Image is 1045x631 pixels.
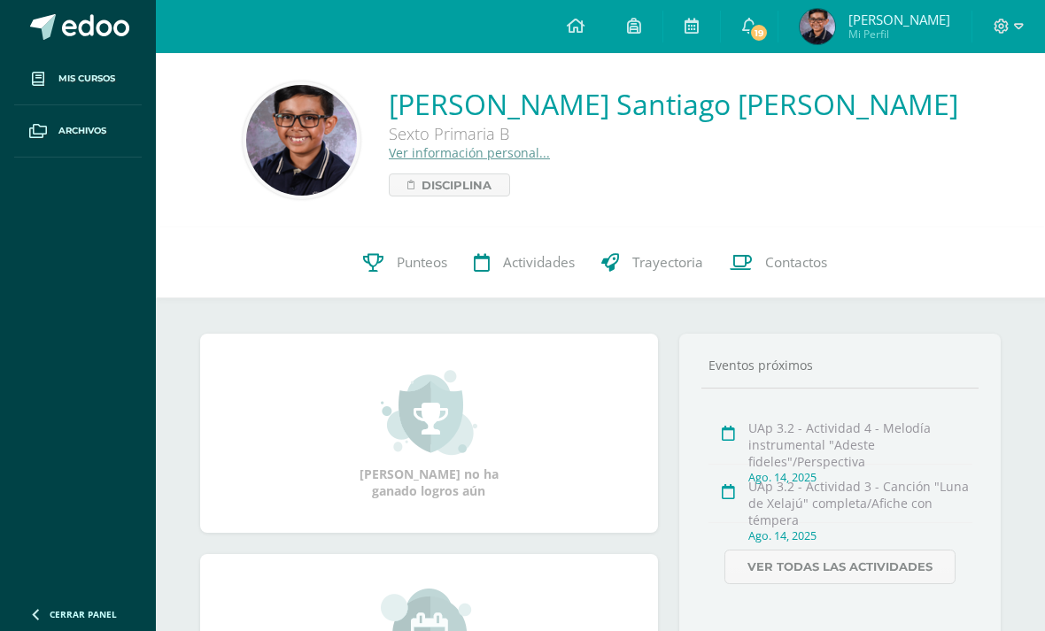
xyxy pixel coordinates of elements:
[389,144,550,161] a: Ver información personal...
[765,253,827,272] span: Contactos
[716,227,840,298] a: Contactos
[14,105,142,158] a: Archivos
[50,608,117,620] span: Cerrar panel
[58,72,115,86] span: Mis cursos
[588,227,716,298] a: Trayectoria
[848,27,950,42] span: Mi Perfil
[246,85,357,196] img: 8f24e7dfc13545a19767e24481c02dde.png
[350,227,461,298] a: Punteos
[389,123,920,144] div: Sexto Primaria B
[397,253,447,272] span: Punteos
[748,419,971,470] div: UAp 3.2 - Actividad 4 - Melodía instrumental "Adeste fideles"/Perspectiva
[800,9,835,44] img: a9660930cc112cffbcbe6abaf37c7c58.png
[748,478,971,528] div: UAp 3.2 - Actividad 3 - Canción "Luna de Xelajú" completa/Afiche con témpera
[724,550,956,584] a: Ver todas las actividades
[389,173,510,196] a: Disciplina
[461,227,588,298] a: Actividades
[749,23,769,42] span: 19
[701,357,979,373] div: Eventos próximos
[340,368,517,499] div: [PERSON_NAME] no ha ganado logros aún
[632,253,703,272] span: Trayectoria
[748,528,971,543] div: Ago. 14, 2025
[422,174,492,196] span: Disciplina
[58,124,106,138] span: Archivos
[389,85,958,123] a: [PERSON_NAME] Santiago [PERSON_NAME]
[381,368,477,457] img: achievement_small.png
[14,53,142,105] a: Mis cursos
[503,253,575,272] span: Actividades
[848,11,950,28] span: [PERSON_NAME]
